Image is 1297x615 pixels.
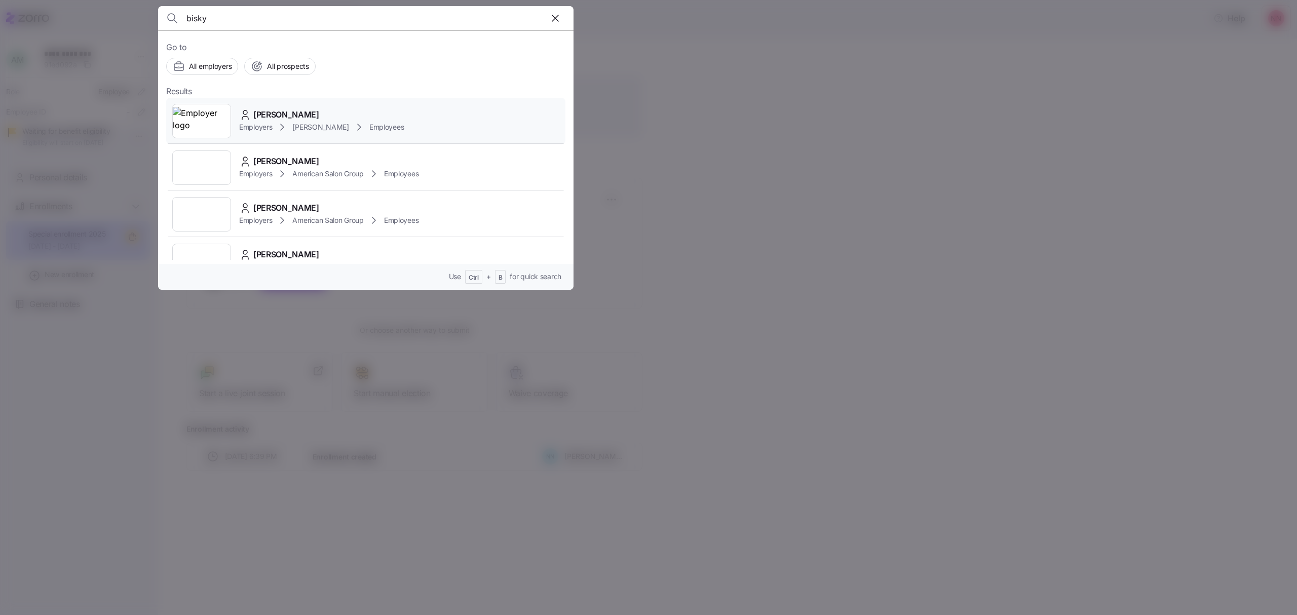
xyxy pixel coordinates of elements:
span: Use [449,272,461,282]
span: Employees [369,122,404,132]
span: Employers [239,169,272,179]
span: [PERSON_NAME] [253,202,319,214]
span: Go to [166,41,565,54]
span: [PERSON_NAME] [292,122,349,132]
span: [PERSON_NAME] [253,248,319,261]
span: [PERSON_NAME] [253,155,319,168]
span: Employees [384,215,418,225]
span: [PERSON_NAME] [253,108,319,121]
span: for quick search [510,272,561,282]
span: All employers [189,61,232,71]
span: All prospects [267,61,309,71]
span: Employers [239,122,272,132]
span: B [499,274,503,282]
span: + [486,272,491,282]
button: All prospects [244,58,315,75]
span: Results [166,85,192,98]
button: All employers [166,58,238,75]
span: Employers [239,215,272,225]
img: Employer logo [173,107,231,135]
span: Ctrl [469,274,479,282]
span: American Salon Group [292,169,363,179]
span: Employees [384,169,418,179]
span: American Salon Group [292,215,363,225]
